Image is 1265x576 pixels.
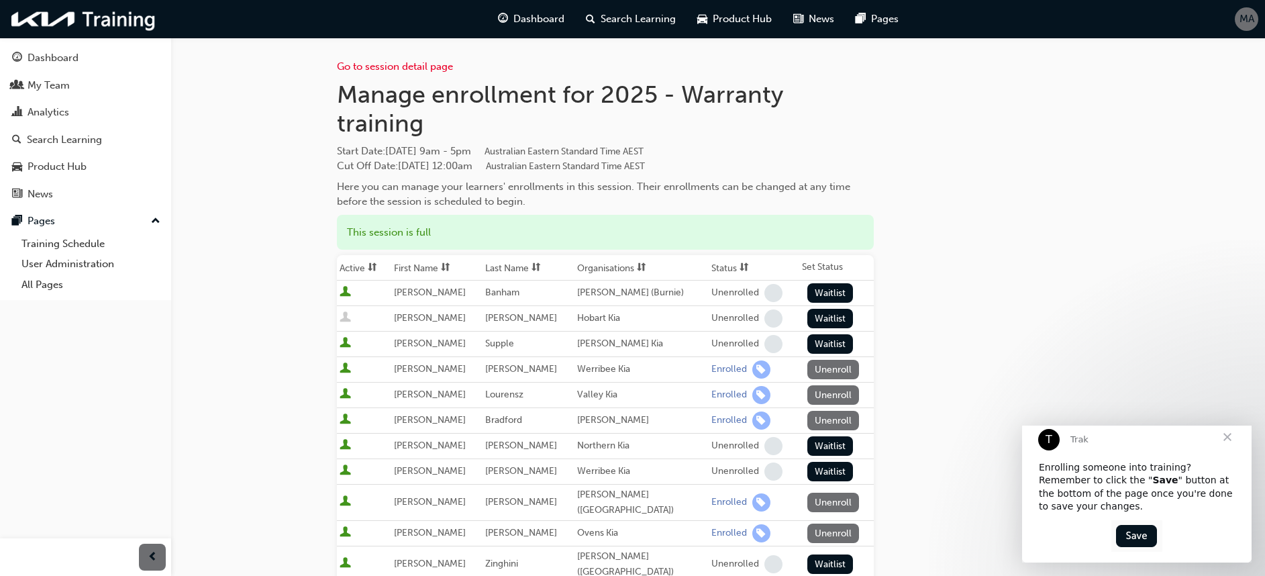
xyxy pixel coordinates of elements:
[711,496,747,509] div: Enrolled
[385,145,644,157] span: [DATE] 9am - 5pm
[5,209,166,234] button: Pages
[764,463,782,481] span: learningRecordVerb_NONE-icon
[7,5,161,33] img: kia-training
[340,414,351,427] span: User is active
[577,413,706,428] div: [PERSON_NAME]
[485,496,557,508] span: [PERSON_NAME]
[485,414,522,426] span: Bradford
[12,161,22,173] span: car-icon
[394,363,466,375] span: [PERSON_NAME]
[711,414,747,427] div: Enrolled
[485,287,519,298] span: Banham
[394,312,466,324] span: [PERSON_NAME]
[577,487,706,518] div: [PERSON_NAME] ([GEOGRAPHIC_DATA])
[807,309,854,328] button: Waitlist
[807,283,854,303] button: Waitlist
[687,5,782,33] a: car-iconProduct Hub
[574,255,709,281] th: Toggle SortBy
[485,363,557,375] span: [PERSON_NAME]
[711,338,759,350] div: Unenrolled
[28,78,70,93] div: My Team
[340,465,351,478] span: User is active
[752,412,770,430] span: learningRecordVerb_ENROLL-icon
[394,287,466,298] span: [PERSON_NAME]
[637,262,646,274] span: sorting-icon
[340,363,351,376] span: User is active
[5,43,166,209] button: DashboardMy TeamAnalyticsSearch LearningProduct HubNews
[5,73,166,98] a: My Team
[577,311,706,326] div: Hobart Kia
[752,493,770,512] span: learningRecordVerb_ENROLL-icon
[807,411,860,430] button: Unenroll
[394,558,466,569] span: [PERSON_NAME]
[337,144,874,159] span: Start Date :
[16,254,166,275] a: User Administration
[575,5,687,33] a: search-iconSearch Learning
[601,11,676,27] span: Search Learning
[764,284,782,302] span: learningRecordVerb_NONE-icon
[809,11,834,27] span: News
[16,234,166,254] a: Training Schedule
[711,465,759,478] div: Unenrolled
[337,215,874,250] div: This session is full
[711,527,747,540] div: Enrolled
[483,255,574,281] th: Toggle SortBy
[807,436,854,456] button: Waitlist
[807,493,860,512] button: Unenroll
[148,549,158,566] span: prev-icon
[577,387,706,403] div: Valley Kia
[485,312,557,324] span: [PERSON_NAME]
[764,437,782,455] span: learningRecordVerb_NONE-icon
[856,11,866,28] span: pages-icon
[577,464,706,479] div: Werribee Kia
[394,527,466,538] span: [PERSON_NAME]
[709,255,799,281] th: Toggle SortBy
[711,363,747,376] div: Enrolled
[5,100,166,125] a: Analytics
[485,338,514,349] span: Supple
[130,49,156,60] b: Save
[532,262,541,274] span: sorting-icon
[17,36,213,88] div: Enrolling someone into training? Remember to click the " " button at the bottom of the page once ...
[151,213,160,230] span: up-icon
[711,558,759,571] div: Unenrolled
[340,439,351,452] span: User is active
[711,389,747,401] div: Enrolled
[807,360,860,379] button: Unenroll
[1235,7,1258,31] button: MA
[27,132,102,148] div: Search Learning
[28,105,69,120] div: Analytics
[752,524,770,542] span: learningRecordVerb_ENROLL-icon
[340,557,351,571] span: User is active
[441,262,450,274] span: sorting-icon
[577,362,706,377] div: Werribee Kia
[740,262,749,274] span: sorting-icon
[485,389,523,400] span: Lourensz
[807,334,854,354] button: Waitlist
[5,128,166,152] a: Search Learning
[782,5,845,33] a: news-iconNews
[1239,11,1254,27] span: MA
[12,107,22,119] span: chart-icon
[586,11,595,28] span: search-icon
[485,440,557,451] span: [PERSON_NAME]
[764,335,782,353] span: learningRecordVerb_NONE-icon
[337,60,453,73] a: Go to session detail page
[697,11,707,28] span: car-icon
[485,558,518,569] span: Zinghini
[799,255,874,281] th: Set Status
[394,414,466,426] span: [PERSON_NAME]
[368,262,377,274] span: sorting-icon
[498,11,508,28] span: guage-icon
[16,275,166,295] a: All Pages
[807,524,860,543] button: Unenroll
[513,11,564,27] span: Dashboard
[28,50,79,66] div: Dashboard
[340,337,351,350] span: User is active
[577,438,706,454] div: Northern Kia
[12,52,22,64] span: guage-icon
[394,338,466,349] span: [PERSON_NAME]
[337,160,645,172] span: Cut Off Date : [DATE] 12:00am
